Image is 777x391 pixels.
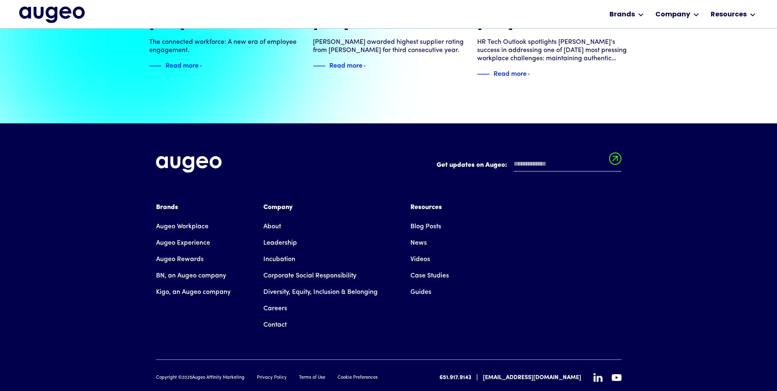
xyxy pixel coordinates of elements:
a: [EMAIL_ADDRESS][DOMAIN_NAME] [483,373,581,382]
div: Copyright © Augeo Affinity Marketing [156,375,245,382]
form: Email Form [437,156,621,176]
div: Read more [329,60,362,70]
a: 651.917.9143 [439,373,471,382]
a: Kigo, an Augeo company [156,284,231,300]
div: Read more [494,68,527,78]
div: Resources [410,202,449,212]
a: home [19,7,85,24]
a: About [263,218,281,235]
a: BN, an Augeo company [156,268,226,284]
a: News [410,235,427,251]
a: Augeo Rewards [156,251,204,268]
a: Careers [263,300,287,317]
img: Blue decorative line [477,69,489,79]
div: Company [655,10,690,20]
img: Blue text arrow [199,61,212,71]
div: The connected workforce: A new era of employee engagement. [149,38,300,55]
span: 2025 [182,375,192,380]
div: Resources [711,10,747,20]
div: [PERSON_NAME] awarded highest supplier rating from [PERSON_NAME] for third consecutive year. [313,38,464,55]
a: Leadership [263,235,297,251]
a: Corporate Social Responsibility [263,268,356,284]
a: Cookie Preferences [338,375,378,382]
div: | [476,373,478,383]
a: Privacy Policy [257,375,287,382]
img: Blue decorative line [313,61,325,71]
input: Submit [609,152,621,170]
img: Blue decorative line [149,61,161,71]
img: Blue text arrow [528,69,540,79]
a: Videos [410,251,430,268]
div: Company [263,202,378,212]
img: Augeo's full logo in white. [156,156,222,173]
a: Augeo Workplace [156,218,208,235]
a: Case Studies [410,268,449,284]
label: Get updates on Augeo: [437,160,507,170]
div: Read more [165,60,199,70]
a: Incubation [263,251,295,268]
img: Blue text arrow [363,61,376,71]
a: Terms of Use [299,375,325,382]
div: Brands [156,202,231,212]
a: Blog Posts [410,218,441,235]
div: Brands [609,10,635,20]
a: Augeo Experience [156,235,210,251]
div: HR Tech Outlook spotlights [PERSON_NAME]'s success in addressing one of [DATE] most pressing work... [477,38,628,63]
a: Contact [263,317,287,333]
a: Guides [410,284,431,300]
a: Diversity, Equity, Inclusion & Belonging [263,284,378,300]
